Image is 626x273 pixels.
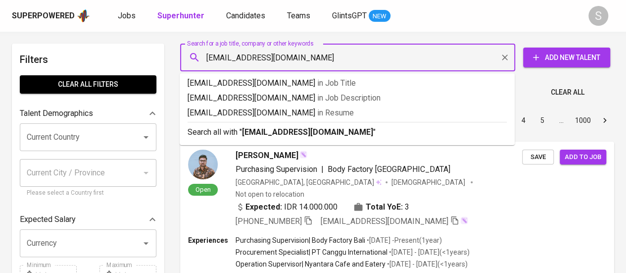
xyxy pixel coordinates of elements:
[27,188,149,198] p: Please select a Country first
[139,130,153,144] button: Open
[498,51,512,64] button: Clear
[236,259,385,269] p: Operation Supervisor | Nyantara Cafe and Eatery
[226,10,267,22] a: Candidates
[20,75,156,94] button: Clear All filters
[527,152,549,163] span: Save
[366,201,403,213] b: Total YoE:
[245,201,282,213] b: Expected:
[299,151,307,159] img: magic_wand.svg
[531,52,602,64] span: Add New Talent
[560,150,606,165] button: Add to job
[439,112,614,128] nav: pagination navigation
[236,217,302,226] span: [PHONE_NUMBER]
[236,150,298,162] span: [PERSON_NAME]
[20,108,93,119] p: Talent Demographics
[236,247,387,257] p: Procurement Specialist | PT Canggu International
[28,78,148,91] span: Clear All filters
[188,77,507,89] p: [EMAIL_ADDRESS][DOMAIN_NAME]
[236,201,337,213] div: IDR 14.000.000
[12,8,90,23] a: Superpoweredapp logo
[236,235,365,245] p: Purchasing Supervision | Body Factory Bali
[516,112,531,128] button: Go to page 4
[157,11,204,20] b: Superhunter
[547,83,588,102] button: Clear All
[321,164,324,175] span: |
[188,235,236,245] p: Experiences
[523,48,610,67] button: Add New Talent
[332,11,367,20] span: GlintsGPT
[287,11,310,20] span: Teams
[118,11,136,20] span: Jobs
[405,201,409,213] span: 3
[139,236,153,250] button: Open
[77,8,90,23] img: app logo
[551,86,584,99] span: Clear All
[534,112,550,128] button: Go to page 5
[317,108,354,117] span: in Resume
[20,214,76,225] p: Expected Salary
[588,6,608,26] div: S
[365,235,442,245] p: • [DATE] - Present ( 1 year )
[321,217,448,226] span: [EMAIL_ADDRESS][DOMAIN_NAME]
[387,247,470,257] p: • [DATE] - [DATE] ( <1 years )
[226,11,265,20] span: Candidates
[287,10,312,22] a: Teams
[188,92,507,104] p: [EMAIL_ADDRESS][DOMAIN_NAME]
[553,115,569,125] div: …
[332,10,390,22] a: GlintsGPT NEW
[236,177,382,187] div: [GEOGRAPHIC_DATA], [GEOGRAPHIC_DATA]
[385,259,468,269] p: • [DATE] - [DATE] ( <1 years )
[157,10,206,22] a: Superhunter
[188,126,507,138] p: Search all with " "
[20,104,156,123] div: Talent Demographics
[369,11,390,21] span: NEW
[317,78,356,88] span: in Job Title
[522,150,554,165] button: Save
[328,164,450,174] span: Body Factory [GEOGRAPHIC_DATA]
[236,189,304,199] p: Not open to relocation
[391,177,467,187] span: [DEMOGRAPHIC_DATA]
[12,10,75,22] div: Superpowered
[572,112,594,128] button: Go to page 1000
[236,164,317,174] span: Purchasing Supervision
[460,217,468,224] img: magic_wand.svg
[188,107,507,119] p: [EMAIL_ADDRESS][DOMAIN_NAME]
[20,210,156,229] div: Expected Salary
[565,152,601,163] span: Add to job
[242,127,373,137] b: [EMAIL_ADDRESS][DOMAIN_NAME]
[192,185,215,194] span: Open
[20,52,156,67] h6: Filters
[188,150,218,179] img: dbb06347a97a73e483dfb8d7f05c49de.jpg
[597,112,613,128] button: Go to next page
[317,93,381,103] span: in Job Description
[118,10,138,22] a: Jobs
